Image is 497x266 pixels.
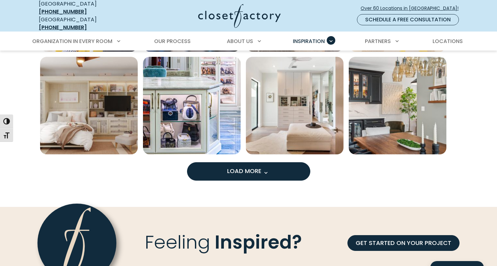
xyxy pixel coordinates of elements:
img: Closet Factory Logo [198,4,281,28]
img: Custom Murphy Bed with decorative glass cabinet doors and built in TV mount [40,57,138,154]
span: Organization in Every Room [32,37,112,45]
span: Over 60 Locations in [GEOGRAPHIC_DATA]! [361,5,464,12]
button: Load more inspiration gallery images [187,162,310,181]
span: Locations [433,37,463,45]
a: Over 60 Locations in [GEOGRAPHIC_DATA]! [360,3,464,14]
a: GET STARTED ON YOUR PROJECT [347,235,460,251]
a: Schedule a Free Consultation [357,14,459,25]
a: Open inspiration gallery to preview enlarged image [246,57,343,154]
a: Open inspiration gallery to preview enlarged image [40,57,138,154]
a: [PHONE_NUMBER] [39,8,87,15]
span: About Us [227,37,253,45]
span: Feeling [145,229,210,255]
div: [GEOGRAPHIC_DATA] [39,16,134,32]
span: Our Process [154,37,191,45]
nav: Primary Menu [28,32,469,51]
span: Inspired? [215,229,302,255]
span: Load More [227,167,270,175]
img: Dressing room with glass front doors [143,57,241,154]
a: [PHONE_NUMBER] [39,24,87,31]
span: Partners [365,37,391,45]
img: Wet bar with glass front cabinets for bottle storage [349,57,446,154]
img: Contemporary wardrobe closet with slab front cabinet doors and drawers. The central built-in unit... [246,57,343,154]
span: Inspiration [293,37,325,45]
a: Open inspiration gallery to preview enlarged image [143,57,241,154]
a: Open inspiration gallery to preview enlarged image [349,57,446,154]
